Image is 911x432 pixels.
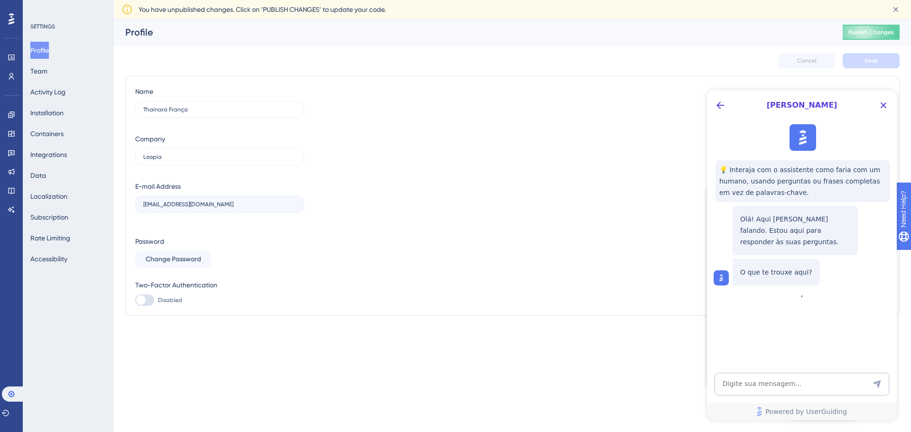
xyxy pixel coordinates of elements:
div: Name [135,86,153,97]
span: Save [865,57,878,64]
button: Change Password [135,251,211,268]
div: E-mail Address [135,181,181,192]
iframe: UserGuiding AI Assistant [707,90,897,420]
button: Cancel [778,53,835,68]
input: Name Surname [143,106,296,113]
span: Need Help? [22,2,59,14]
div: Profile [125,26,819,39]
button: Save [843,53,900,68]
span: Disabled [158,296,182,304]
span: You have unpublished changes. Click on ‘PUBLISH CHANGES’ to update your code. [139,4,386,15]
span: Change Password [146,254,201,265]
span: Publish Changes [848,28,894,36]
input: Company Name [143,154,296,160]
div: Two-Factor Authentication [135,279,304,291]
div: Password [135,236,304,247]
div: Company [135,133,165,145]
button: Publish Changes [843,25,900,40]
input: E-mail Address [143,201,296,208]
span: Cancel [797,57,817,64]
